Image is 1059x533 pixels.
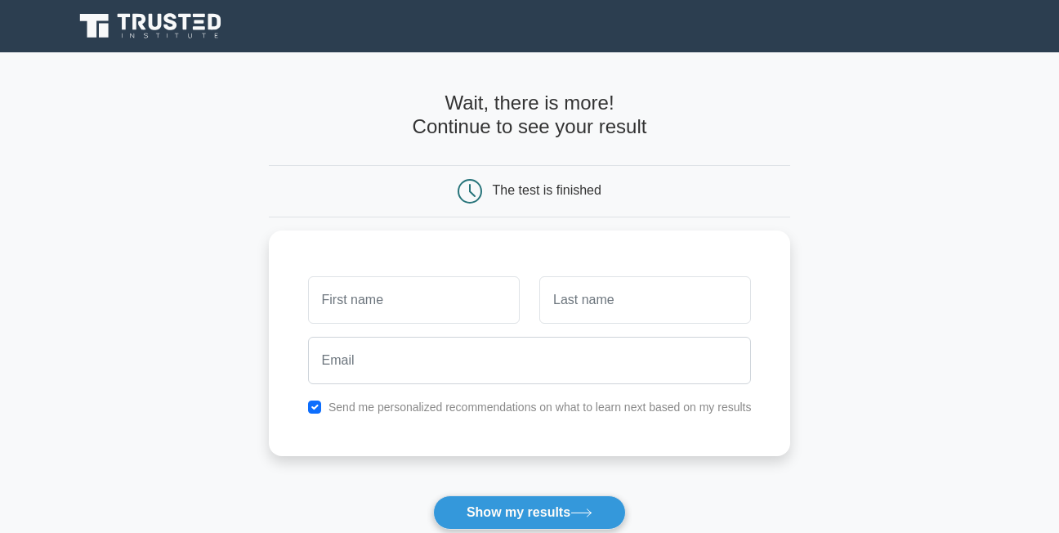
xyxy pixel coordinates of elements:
h4: Wait, there is more! Continue to see your result [269,92,791,139]
button: Show my results [433,495,626,530]
input: First name [308,276,520,324]
label: Send me personalized recommendations on what to learn next based on my results [328,401,752,414]
div: The test is finished [493,183,601,197]
input: Email [308,337,752,384]
input: Last name [539,276,751,324]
